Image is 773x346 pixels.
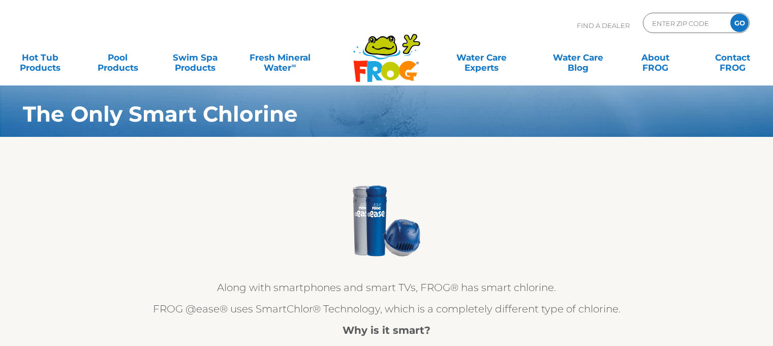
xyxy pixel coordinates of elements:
[10,47,70,68] a: Hot TubProducts
[134,301,639,317] p: FROG @ease® uses SmartChlor® Technology, which is a completely different type of chlorine.
[291,62,296,69] sup: ∞
[134,279,639,296] p: Along with smartphones and smart TVs, FROG® has smart chlorine.
[432,47,531,68] a: Water CareExperts
[87,47,147,68] a: PoolProducts
[23,102,690,126] h1: The Only Smart Chlorine
[548,47,608,68] a: Water CareBlog
[703,47,763,68] a: ContactFROG
[577,13,630,38] p: Find A Dealer
[625,47,685,68] a: AboutFROG
[165,47,225,68] a: Swim SpaProducts
[348,20,426,82] img: Frog Products Logo
[349,183,425,259] img: @ease & Inline
[242,47,318,68] a: Fresh MineralWater∞
[730,14,749,32] input: GO
[343,324,430,336] strong: Why is it smart?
